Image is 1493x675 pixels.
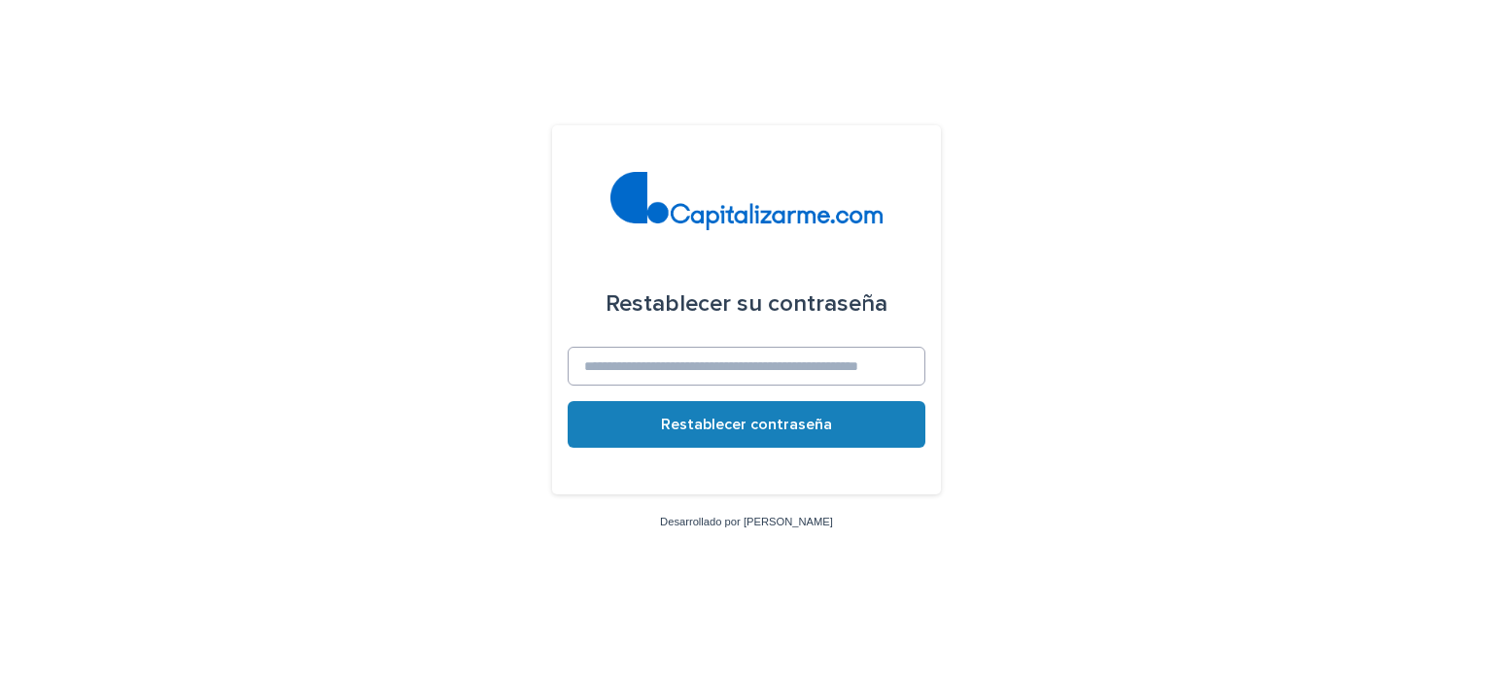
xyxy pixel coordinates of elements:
[568,401,925,448] button: Restablecer contraseña
[660,516,833,527] a: Desarrollado por [PERSON_NAME]
[610,172,884,230] img: 4arMvv9wSvmHTHbXwTim
[606,292,887,316] font: Restablecer su contraseña
[661,417,832,432] font: Restablecer contraseña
